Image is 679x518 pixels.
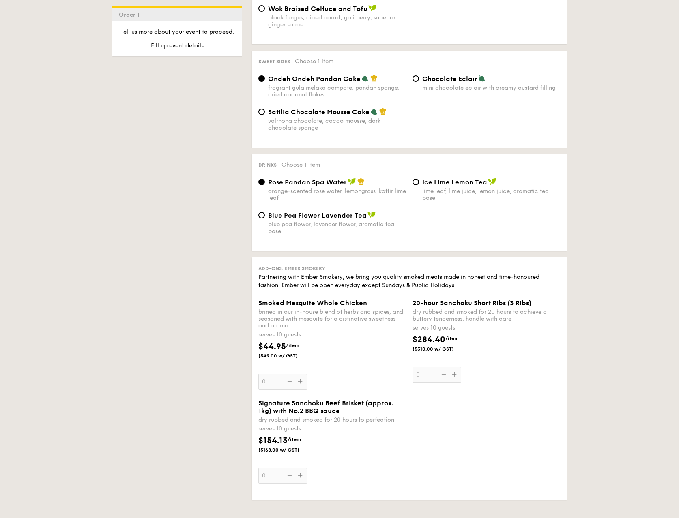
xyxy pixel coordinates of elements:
[258,436,288,445] span: $154.13
[258,5,265,12] input: Wok Braised Celtuce and Tofublack fungus, diced carrot, goji berry, superior ginger sauce
[258,265,325,271] span: Add-ons: Ember Smokery
[258,425,406,433] div: serves 10 guests
[295,58,333,65] span: Choose 1 item
[258,75,265,82] input: Ondeh Ondeh Pandan Cakefragrant gula melaka compote, pandan sponge, dried coconut flakes
[413,308,560,322] div: dry rubbed and smoked for 20 hours to achieve a buttery tenderness, handle with care
[268,118,406,131] div: valrhona chocolate, cacao mousse, dark chocolate sponge
[370,75,378,82] img: icon-chef-hat.a58ddaea.svg
[258,416,406,423] div: dry rubbed and smoked for 20 hours to perfection
[258,331,406,339] div: serves 10 guests
[258,212,265,218] input: Blue Pea Flower Lavender Teablue pea flower, lavender flower, aromatic tea base
[268,212,367,219] span: Blue Pea Flower Lavender Tea
[258,299,367,307] span: Smoked Mesquite Whole Chicken
[268,188,406,201] div: orange-scented rose water, lemongrass, kaffir lime leaf
[422,84,560,91] div: mini chocolate eclair with creamy custard filling
[413,335,445,345] span: $284.40
[268,178,347,186] span: Rose Pandan Spa Water
[413,299,531,307] span: 20-hour Sanchoku Short Ribs (3 Ribs)
[357,178,365,185] img: icon-chef-hat.a58ddaea.svg
[268,108,370,116] span: Satilia Chocolate Mousse Cake
[445,336,459,341] span: /item
[258,109,265,115] input: Satilia Chocolate Mousse Cakevalrhona chocolate, cacao mousse, dark chocolate sponge
[268,75,361,83] span: Ondeh Ondeh Pandan Cake
[370,108,378,115] img: icon-vegetarian.fe4039eb.svg
[119,11,143,18] span: Order 1
[422,178,487,186] span: Ice Lime Lemon Tea
[348,178,356,185] img: icon-vegan.f8ff3823.svg
[379,108,387,115] img: icon-chef-hat.a58ddaea.svg
[258,399,394,415] span: Signature Sanchoku Beef Brisket (approx. 1kg) with No.2 BBQ sauce
[413,179,419,185] input: Ice Lime Lemon Tealime leaf, lime juice, lemon juice, aromatic tea base
[488,178,496,185] img: icon-vegan.f8ff3823.svg
[478,75,486,82] img: icon-vegetarian.fe4039eb.svg
[258,59,290,64] span: Sweet sides
[281,161,320,168] span: Choose 1 item
[286,342,299,348] span: /item
[151,42,204,49] span: Fill up event details
[413,324,560,332] div: serves 10 guests
[422,188,560,201] div: lime leaf, lime juice, lemon juice, aromatic tea base
[119,28,236,36] p: Tell us more about your event to proceed.
[413,75,419,82] input: Chocolate Eclairmini chocolate eclair with creamy custard filling
[422,75,477,83] span: Chocolate Eclair
[258,162,277,168] span: Drinks
[258,342,286,351] span: $44.95
[258,179,265,185] input: Rose Pandan Spa Waterorange-scented rose water, lemongrass, kaffir lime leaf
[258,308,406,329] div: brined in our in-house blend of herbs and spices, and seasoned with mesquite for a distinctive sw...
[367,211,376,218] img: icon-vegan.f8ff3823.svg
[268,84,406,98] div: fragrant gula melaka compote, pandan sponge, dried coconut flakes
[368,4,376,12] img: icon-vegan.f8ff3823.svg
[268,14,406,28] div: black fungus, diced carrot, goji berry, superior ginger sauce
[268,5,367,13] span: Wok Braised Celtuce and Tofu
[258,273,560,289] div: Partnering with Ember Smokery, we bring you quality smoked meats made in honest and time-honoured...
[361,75,369,82] img: icon-vegetarian.fe4039eb.svg
[258,353,314,359] span: ($49.00 w/ GST)
[413,346,468,352] span: ($310.00 w/ GST)
[268,221,406,235] div: blue pea flower, lavender flower, aromatic tea base
[288,437,301,442] span: /item
[258,447,314,453] span: ($168.00 w/ GST)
